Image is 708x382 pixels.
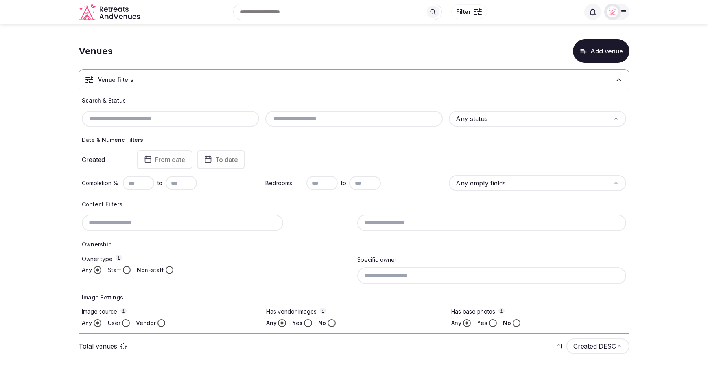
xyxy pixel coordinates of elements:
[320,308,326,314] button: Has vendor images
[79,44,113,58] h1: Venues
[82,294,626,301] h4: Image Settings
[503,319,511,327] label: No
[137,150,192,169] button: From date
[79,342,117,351] p: Total venues
[82,156,126,163] label: Created
[82,200,626,208] h4: Content Filters
[116,255,122,261] button: Owner type
[108,266,121,274] label: Staff
[318,319,326,327] label: No
[341,179,346,187] span: to
[573,39,629,63] button: Add venue
[82,179,120,187] label: Completion %
[215,156,238,163] span: To date
[79,3,142,21] svg: Retreats and Venues company logo
[79,3,142,21] a: Visit the homepage
[357,256,396,263] label: Specific owner
[607,6,618,17] img: Matt Grant Oakes
[82,266,92,274] label: Any
[82,136,626,144] h4: Date & Numeric Filters
[157,179,162,187] span: to
[82,97,626,105] h4: Search & Status
[82,241,626,248] h4: Ownership
[120,308,127,314] button: Image source
[82,308,257,316] label: Image source
[266,308,441,316] label: Has vendor images
[451,4,487,19] button: Filter
[265,179,303,187] label: Bedrooms
[498,308,505,314] button: Has base photos
[451,319,461,327] label: Any
[82,319,92,327] label: Any
[451,308,626,316] label: Has base photos
[292,319,302,327] label: Yes
[98,76,133,84] h3: Venue filters
[155,156,185,163] span: From date
[456,8,471,16] span: Filter
[197,150,245,169] button: To date
[136,319,156,327] label: Vendor
[477,319,487,327] label: Yes
[266,319,277,327] label: Any
[82,255,351,263] label: Owner type
[137,266,164,274] label: Non-staff
[108,319,120,327] label: User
